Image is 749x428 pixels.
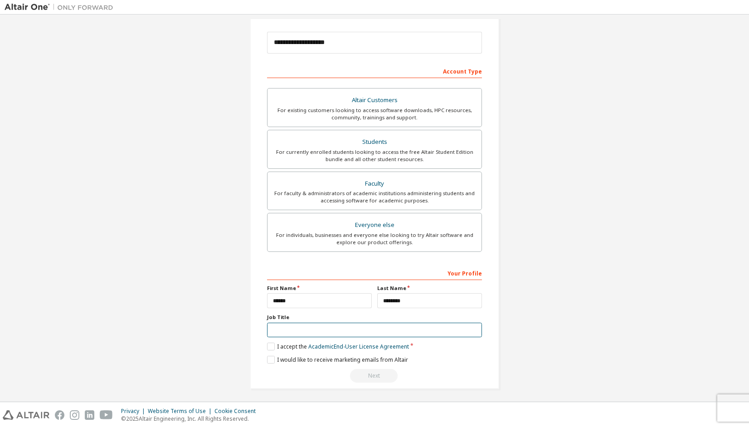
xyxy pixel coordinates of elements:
[55,410,64,420] img: facebook.svg
[267,314,482,321] label: Job Title
[267,369,482,383] div: Read and acccept EULA to continue
[267,64,482,78] div: Account Type
[85,410,94,420] img: linkedin.svg
[273,136,476,148] div: Students
[3,410,49,420] img: altair_logo.svg
[273,94,476,107] div: Altair Customers
[267,343,409,350] label: I accept the
[273,219,476,231] div: Everyone else
[148,408,214,415] div: Website Terms of Use
[377,285,482,292] label: Last Name
[121,408,148,415] div: Privacy
[267,266,482,280] div: Your Profile
[121,415,261,423] p: © 2025 Altair Engineering, Inc. All Rights Reserved.
[273,190,476,204] div: For faculty & administrators of academic institutions administering students and accessing softwa...
[70,410,79,420] img: instagram.svg
[267,285,372,292] label: First Name
[273,231,476,246] div: For individuals, businesses and everyone else looking to try Altair software and explore our prod...
[267,356,408,364] label: I would like to receive marketing emails from Altair
[273,148,476,163] div: For currently enrolled students looking to access the free Altair Student Edition bundle and all ...
[308,343,409,350] a: Academic End-User License Agreement
[100,410,113,420] img: youtube.svg
[214,408,261,415] div: Cookie Consent
[5,3,118,12] img: Altair One
[273,107,476,121] div: For existing customers looking to access software downloads, HPC resources, community, trainings ...
[273,177,476,190] div: Faculty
